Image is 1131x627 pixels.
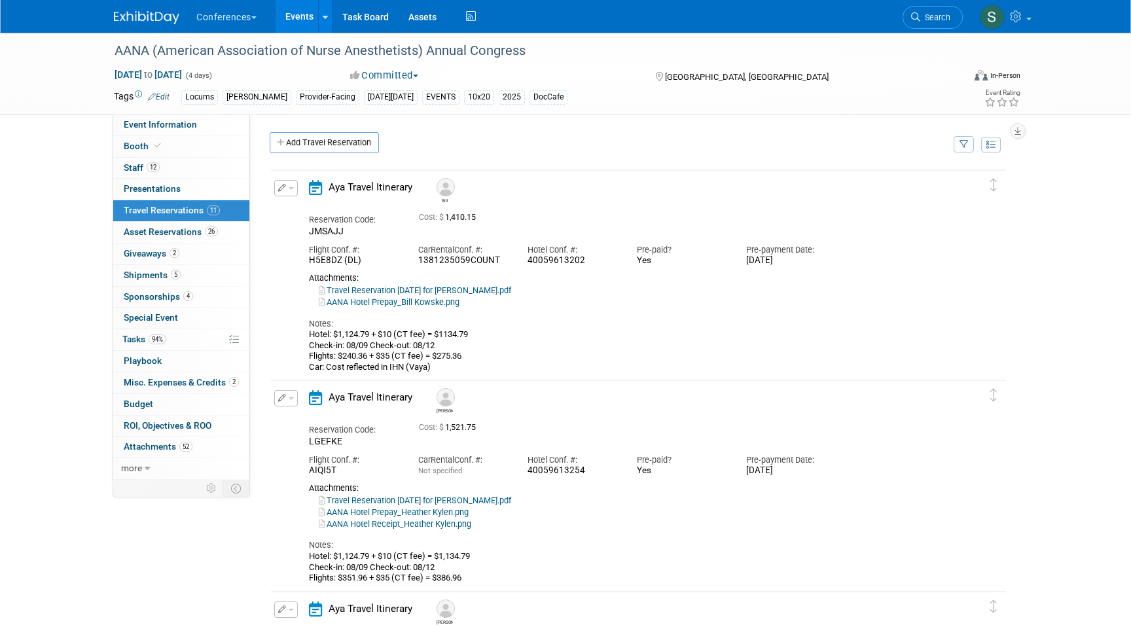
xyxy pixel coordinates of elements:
a: Presentations [113,179,249,200]
a: Tasks94% [113,329,249,350]
span: [GEOGRAPHIC_DATA], [GEOGRAPHIC_DATA] [665,72,829,82]
a: Asset Reservations26 [113,222,249,243]
div: Car Conf. #: [418,454,508,466]
div: Pre-payment Date: [746,454,836,466]
a: AANA Hotel Prepay_Heather Kylen.png [319,507,469,517]
span: more [121,463,142,473]
div: Bill Kowske [433,178,456,204]
span: Cost: $ [419,213,445,222]
span: Attachments [124,441,192,452]
a: Booth [113,136,249,157]
a: Travel Reservation [DATE] for [PERSON_NAME].pdf [319,285,511,295]
a: Attachments52 [113,437,249,457]
div: Event Rating [984,90,1020,96]
div: Pre-paid? [637,454,727,466]
span: Aya Travel Itinerary [329,181,412,193]
span: 5 [171,270,181,279]
i: Click and drag to move item [990,600,997,613]
span: Misc. Expenses & Credits [124,377,239,387]
i: Click and drag to move item [990,389,997,402]
div: [PERSON_NAME] [223,90,291,104]
div: In-Person [990,71,1020,81]
span: to [142,69,154,80]
span: Rental [431,245,454,255]
span: JMSAJJ [309,226,344,236]
div: Lisa Panzarino [437,618,453,625]
span: Event Information [124,119,197,130]
div: 40059613254 [528,465,617,476]
span: LGEFKE [309,436,342,446]
span: ROI, Objectives & ROO [124,420,211,431]
a: Shipments5 [113,265,249,286]
span: Yes [637,465,651,475]
a: more [113,458,249,479]
a: Misc. Expenses & Credits2 [113,372,249,393]
img: Format-Inperson.png [975,70,988,81]
i: Aya Travel Itinerary [309,601,322,617]
td: Personalize Event Tab Strip [200,480,223,497]
span: Tasks [122,334,166,344]
div: Attachments: [309,273,945,283]
a: ROI, Objectives & ROO [113,416,249,437]
span: 11 [207,206,220,215]
span: 26 [205,226,218,236]
span: Rental [431,455,454,465]
div: Hotel Conf. #: [528,454,617,466]
span: Cost: $ [419,423,445,432]
div: Hotel: $1,124.79 + $10 (CT fee) = $1,134.79 Check-in: 08/09 Check-out: 08/12 Flights: $351.96 + $... [309,551,945,583]
span: [DATE] [746,255,773,265]
span: 1,521.75 [419,423,481,432]
div: 1381235059COUNT [418,255,508,266]
div: Pre-paid? [637,244,727,256]
div: Notes: [309,318,945,330]
span: Travel Reservations [124,205,220,215]
div: Pre-payment Date: [746,244,836,256]
span: Shipments [124,270,181,280]
div: Locums [181,90,218,104]
div: EVENTS [422,90,459,104]
div: Hotel Conf. #: [528,244,617,256]
span: 2 [229,377,239,387]
div: 2025 [499,90,525,104]
a: Playbook [113,351,249,372]
div: Reservation Code: [309,214,399,226]
a: Giveaways2 [113,243,249,264]
div: AIQI5T [309,465,399,476]
span: 94% [149,334,166,344]
span: Booth [124,141,164,151]
span: 2 [170,248,179,258]
span: 1,410.15 [419,213,481,222]
span: Aya Travel Itinerary [329,603,412,615]
div: Hotel: $1,124.79 + $10 (CT fee) = $1134.79 Check-in: 08/09 Check-out: 08/12 Flights: $240.36 + $3... [309,329,945,372]
a: Budget [113,394,249,415]
span: Giveaways [124,248,179,259]
a: AANA Hotel Prepay_Bill Kowske.png [319,297,459,307]
img: Lisa Panzarino [437,600,455,618]
i: Aya Travel Itinerary [309,390,322,405]
span: Presentations [124,183,181,194]
a: Edit [148,92,170,101]
div: Bill Kowske [437,196,453,204]
span: Sponsorships [124,291,193,302]
i: Aya Travel Itinerary [309,180,322,195]
span: Yes [637,255,651,265]
a: Special Event [113,308,249,329]
div: Flight Conf. #: [309,244,399,256]
div: Flight Conf. #: [309,454,399,466]
span: Special Event [124,312,178,323]
span: [DATE] [DATE] [114,69,183,81]
div: Attachments: [309,483,945,493]
div: Reservation Code: [309,424,399,436]
i: Click and drag to move item [990,179,997,192]
div: [DATE][DATE] [364,90,418,104]
span: Asset Reservations [124,226,218,237]
i: Filter by Traveler [960,141,969,149]
div: Heather Kylen [437,406,453,414]
span: Playbook [124,355,162,366]
a: Staff12 [113,158,249,179]
img: Bill Kowske [437,178,455,196]
div: 40059613202 [528,255,617,266]
td: Tags [114,90,170,105]
button: Committed [346,69,423,82]
div: Heather Kylen [433,388,456,414]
